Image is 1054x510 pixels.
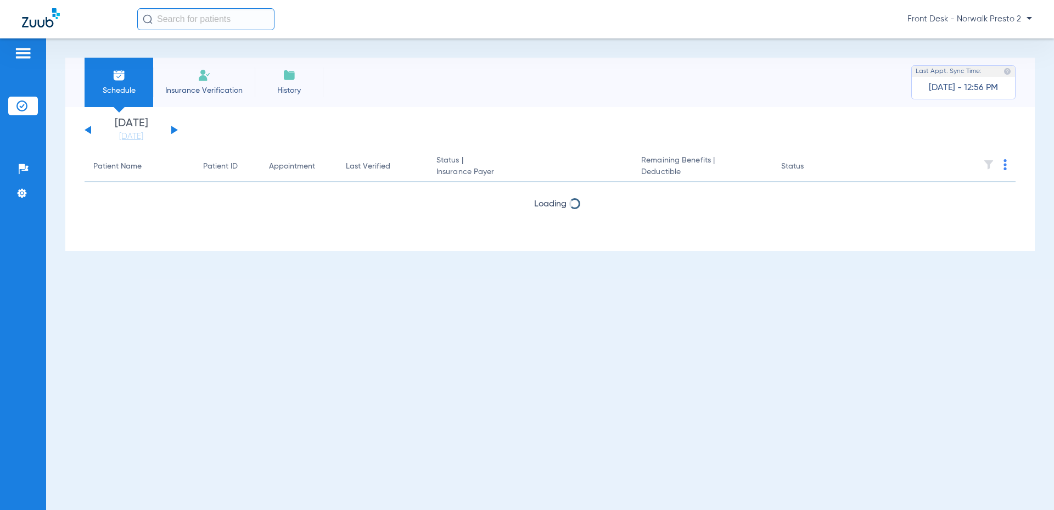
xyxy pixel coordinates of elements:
[1003,68,1011,75] img: last sync help info
[161,85,246,96] span: Insurance Verification
[428,152,632,182] th: Status |
[907,14,1032,25] span: Front Desk - Norwalk Presto 2
[916,66,982,77] span: Last Appt. Sync Time:
[534,200,567,209] span: Loading
[929,82,998,93] span: [DATE] - 12:56 PM
[198,69,211,82] img: Manual Insurance Verification
[632,152,772,182] th: Remaining Benefits |
[346,161,419,172] div: Last Verified
[436,166,624,178] span: Insurance Payer
[999,457,1054,510] iframe: Chat Widget
[346,161,390,172] div: Last Verified
[93,161,186,172] div: Patient Name
[137,8,274,30] input: Search for patients
[22,8,60,27] img: Zuub Logo
[1003,159,1007,170] img: group-dot-blue.svg
[203,161,238,172] div: Patient ID
[14,47,32,60] img: hamburger-icon
[772,152,846,182] th: Status
[113,69,126,82] img: Schedule
[143,14,153,24] img: Search Icon
[93,85,145,96] span: Schedule
[283,69,296,82] img: History
[203,161,251,172] div: Patient ID
[983,159,994,170] img: filter.svg
[269,161,328,172] div: Appointment
[98,118,164,142] li: [DATE]
[269,161,315,172] div: Appointment
[641,166,763,178] span: Deductible
[263,85,315,96] span: History
[98,131,164,142] a: [DATE]
[93,161,142,172] div: Patient Name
